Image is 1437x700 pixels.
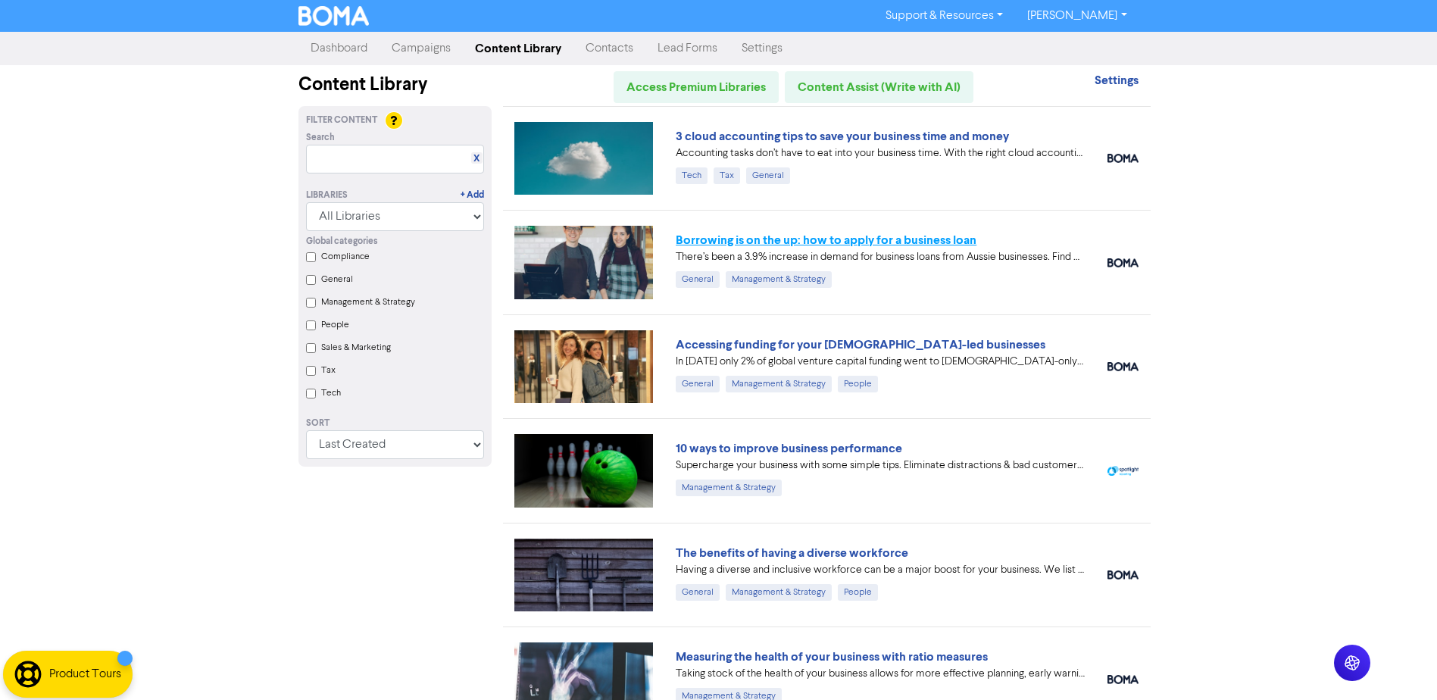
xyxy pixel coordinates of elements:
[614,71,779,103] a: Access Premium Libraries
[298,6,370,26] img: BOMA Logo
[321,318,349,332] label: People
[1095,73,1139,88] strong: Settings
[321,295,415,309] label: Management & Strategy
[676,376,720,392] div: General
[676,649,988,664] a: Measuring the health of your business with ratio measures
[380,33,463,64] a: Campaigns
[1107,154,1139,163] img: boma_accounting
[873,4,1015,28] a: Support & Resources
[785,71,973,103] a: Content Assist (Write with AI)
[573,33,645,64] a: Contacts
[726,584,832,601] div: Management & Strategy
[838,584,878,601] div: People
[1095,75,1139,87] a: Settings
[463,33,573,64] a: Content Library
[676,233,976,248] a: Borrowing is on the up: how to apply for a business loan
[306,131,335,145] span: Search
[726,271,832,288] div: Management & Strategy
[676,249,1085,265] div: There’s been a 3.9% increase in demand for business loans from Aussie businesses. Find out the be...
[306,235,484,248] div: Global categories
[298,33,380,64] a: Dashboard
[321,250,370,264] label: Compliance
[321,364,336,377] label: Tax
[645,33,729,64] a: Lead Forms
[676,337,1045,352] a: Accessing funding for your [DEMOGRAPHIC_DATA]-led businesses
[676,562,1085,578] div: Having a diverse and inclusive workforce can be a major boost for your business. We list four of ...
[676,666,1085,682] div: Taking stock of the health of your business allows for more effective planning, early warning abo...
[1107,258,1139,267] img: boma
[676,354,1085,370] div: In 2024 only 2% of global venture capital funding went to female-only founding teams. We highligh...
[726,376,832,392] div: Management & Strategy
[676,480,782,496] div: Management & Strategy
[306,114,484,127] div: Filter Content
[1361,627,1437,700] iframe: Chat Widget
[838,376,878,392] div: People
[714,167,740,184] div: Tax
[298,71,492,98] div: Content Library
[676,129,1009,144] a: 3 cloud accounting tips to save your business time and money
[676,167,708,184] div: Tech
[729,33,795,64] a: Settings
[676,458,1085,473] div: Supercharge your business with some simple tips. Eliminate distractions & bad customers, get a pl...
[1107,466,1139,476] img: spotlight
[306,417,484,430] div: Sort
[676,145,1085,161] div: Accounting tasks don’t have to eat into your business time. With the right cloud accounting softw...
[676,441,902,456] a: 10 ways to improve business performance
[321,386,341,400] label: Tech
[1107,570,1139,580] img: boma
[306,189,348,202] div: Libraries
[676,271,720,288] div: General
[746,167,790,184] div: General
[321,341,391,355] label: Sales & Marketing
[321,273,353,286] label: General
[1107,675,1139,684] img: boma_accounting
[473,153,480,164] a: X
[676,584,720,601] div: General
[1107,362,1139,371] img: boma
[1015,4,1139,28] a: [PERSON_NAME]
[676,545,908,561] a: The benefits of having a diverse workforce
[461,189,484,202] a: + Add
